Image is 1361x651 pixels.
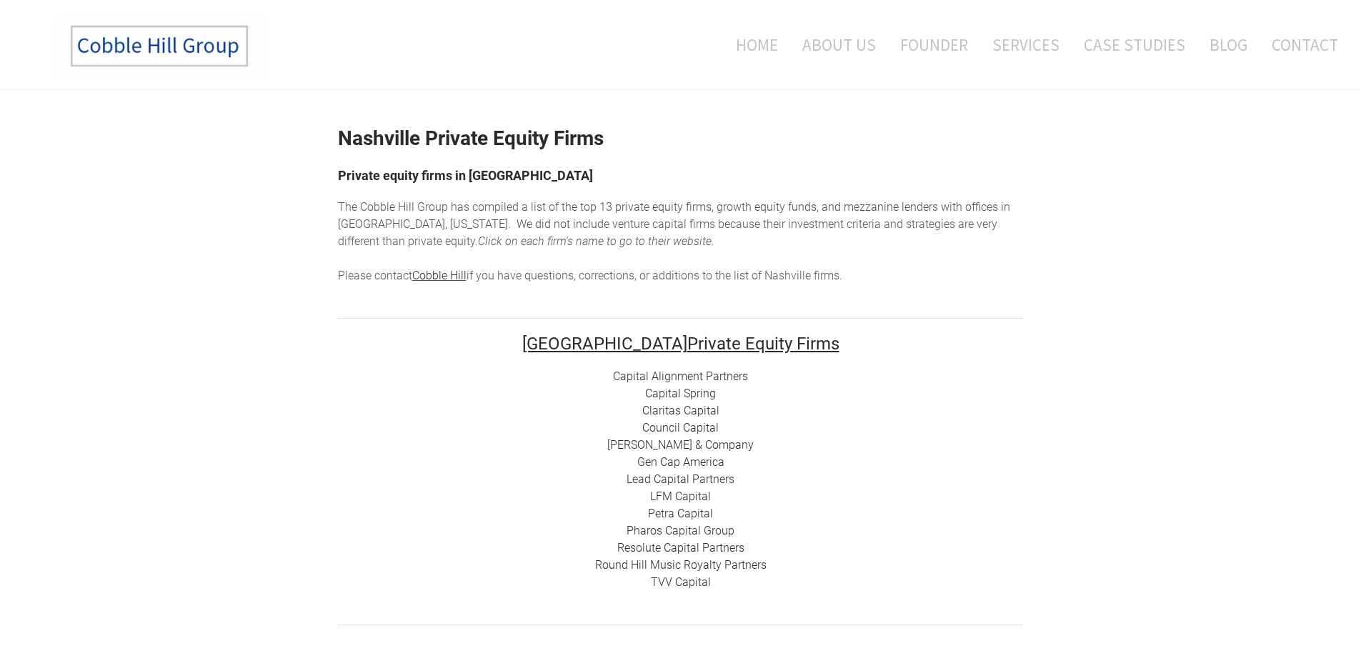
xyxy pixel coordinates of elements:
[338,269,842,282] span: Please contact if you have questions, corrections, or additions to the list of Nashville firms.
[617,541,744,555] a: Resolute Capital Partners
[648,507,713,520] a: Petra Capital
[595,558,767,572] a: Round Hill Music Royalty Partners
[522,334,839,354] font: Private Equity Firms
[607,438,754,452] a: [PERSON_NAME] & Company
[627,472,734,486] a: Lead Capital Partners
[613,369,748,383] a: Capital Alignment Partners
[338,200,565,214] span: The Cobble Hill Group has compiled a list of t
[637,455,724,469] a: Gen Cap America
[338,199,1024,284] div: he top 13 private equity firms, growth equity funds, and mezzanine lenders with offices in [GEOGR...
[412,269,467,282] a: Cobble Hill
[889,15,979,74] a: Founder
[522,334,687,354] font: [GEOGRAPHIC_DATA]
[478,234,714,248] em: Click on each firm's name to go to their website. ​
[1073,15,1196,74] a: Case Studies
[792,15,887,74] a: About Us
[651,575,711,589] a: TVV Capital
[714,15,789,74] a: Home
[650,490,711,503] a: LFM Capital
[627,524,734,537] a: Pharos Capital Group
[338,217,997,248] span: enture capital firms because their investment criteria and strategies are very different than pri...
[54,15,269,78] img: The Cobble Hill Group LLC
[645,387,716,400] a: Capital Spring
[982,15,1070,74] a: Services
[338,126,604,150] strong: Nashville Private Equity Firms
[1199,15,1258,74] a: Blog
[642,421,719,434] a: Council Capital
[338,168,593,183] font: Private equity firms in [GEOGRAPHIC_DATA]
[1261,15,1338,74] a: Contact
[642,404,719,417] a: Claritas Capital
